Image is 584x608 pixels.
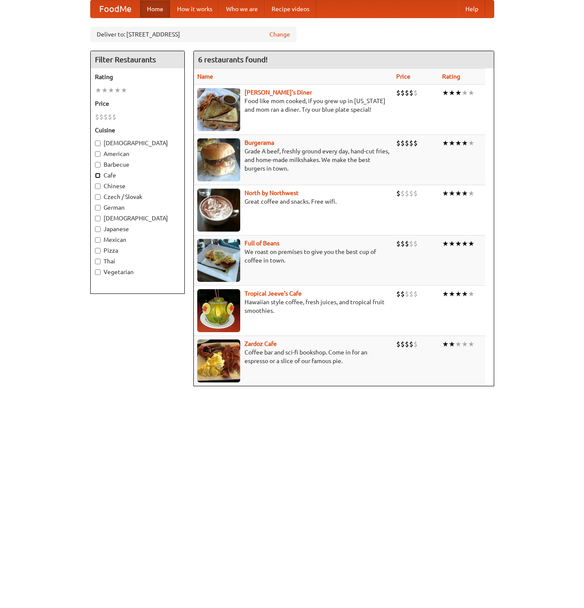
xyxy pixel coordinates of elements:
[455,189,462,198] li: ★
[455,339,462,349] li: ★
[95,183,101,189] input: Chinese
[442,88,449,98] li: ★
[468,289,474,299] li: ★
[245,340,277,347] a: Zardoz Cafe
[401,339,405,349] li: $
[197,97,389,114] p: Food like mom cooked, if you grew up in [US_STATE] and mom ran a diner. Try our blue plate special!
[405,339,409,349] li: $
[95,225,180,233] label: Japanese
[401,138,405,148] li: $
[95,192,180,201] label: Czech / Slovak
[95,203,180,212] label: German
[114,86,121,95] li: ★
[413,339,418,349] li: $
[95,237,101,243] input: Mexican
[95,86,101,95] li: ★
[197,197,389,206] p: Great coffee and snacks. Free wifi.
[449,88,455,98] li: ★
[455,289,462,299] li: ★
[405,239,409,248] li: $
[462,138,468,148] li: ★
[245,189,299,196] a: North by Northwest
[95,257,180,266] label: Thai
[95,151,101,157] input: American
[401,189,405,198] li: $
[197,339,240,382] img: zardoz.jpg
[91,51,184,68] h4: Filter Restaurants
[108,86,114,95] li: ★
[104,112,108,122] li: $
[442,189,449,198] li: ★
[197,239,240,282] img: beans.jpg
[197,88,240,131] img: sallys.jpg
[413,239,418,248] li: $
[442,138,449,148] li: ★
[405,88,409,98] li: $
[449,289,455,299] li: ★
[90,27,297,42] div: Deliver to: [STREET_ADDRESS]
[462,289,468,299] li: ★
[170,0,219,18] a: How it works
[95,246,180,255] label: Pizza
[396,339,401,349] li: $
[245,89,312,96] a: [PERSON_NAME]'s Diner
[468,138,474,148] li: ★
[245,290,302,297] a: Tropical Jeeve's Cafe
[95,216,101,221] input: [DEMOGRAPHIC_DATA]
[198,55,268,64] ng-pluralize: 6 restaurants found!
[197,247,389,265] p: We roast on premises to give you the best cup of coffee in town.
[409,88,413,98] li: $
[95,214,180,223] label: [DEMOGRAPHIC_DATA]
[91,0,140,18] a: FoodMe
[95,160,180,169] label: Barbecue
[401,88,405,98] li: $
[462,339,468,349] li: ★
[269,30,290,39] a: Change
[401,289,405,299] li: $
[245,240,279,247] b: Full of Beans
[95,150,180,158] label: American
[468,88,474,98] li: ★
[462,239,468,248] li: ★
[197,348,389,365] p: Coffee bar and sci-fi bookshop. Come in for an espresso or a slice of our famous pie.
[413,138,418,148] li: $
[112,112,116,122] li: $
[409,239,413,248] li: $
[409,289,413,299] li: $
[396,289,401,299] li: $
[409,339,413,349] li: $
[121,86,127,95] li: ★
[95,139,180,147] label: [DEMOGRAPHIC_DATA]
[197,298,389,315] p: Hawaiian style coffee, fresh juices, and tropical fruit smoothies.
[101,86,108,95] li: ★
[462,189,468,198] li: ★
[442,239,449,248] li: ★
[197,138,240,181] img: burgerama.jpg
[459,0,485,18] a: Help
[409,189,413,198] li: $
[197,289,240,332] img: jeeves.jpg
[409,138,413,148] li: $
[396,239,401,248] li: $
[396,88,401,98] li: $
[95,248,101,254] input: Pizza
[449,239,455,248] li: ★
[219,0,265,18] a: Who we are
[449,339,455,349] li: ★
[413,189,418,198] li: $
[197,189,240,232] img: north.jpg
[401,239,405,248] li: $
[95,269,101,275] input: Vegetarian
[95,226,101,232] input: Japanese
[245,139,274,146] a: Burgerama
[95,73,180,81] h5: Rating
[95,141,101,146] input: [DEMOGRAPHIC_DATA]
[95,194,101,200] input: Czech / Slovak
[95,268,180,276] label: Vegetarian
[468,339,474,349] li: ★
[95,126,180,134] h5: Cuisine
